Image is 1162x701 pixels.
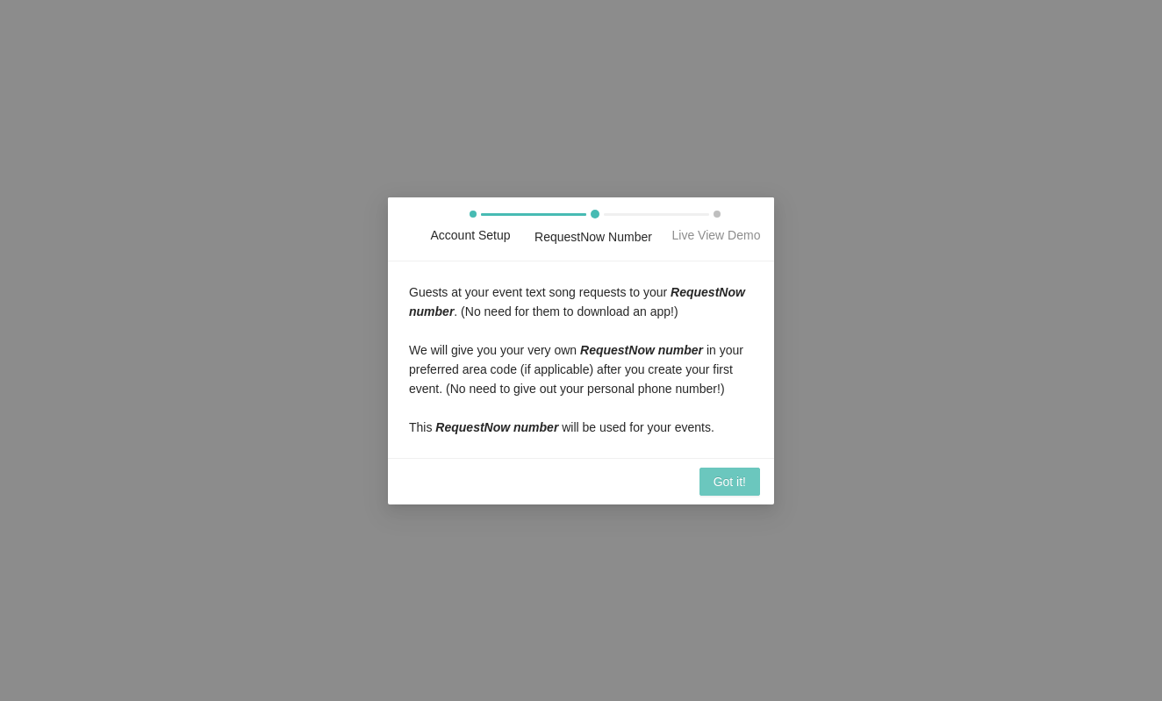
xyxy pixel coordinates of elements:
span: Got it! [714,472,746,491]
span: We will give you your very own in your preferred area code (if applicable) after you create your ... [409,343,743,434]
div: Live View Demo [672,225,761,245]
i: RequestNow number [409,285,745,318]
div: Account Setup [430,225,510,245]
div: RequestNow Number [534,227,652,247]
button: Got it! [699,468,760,496]
span: Guests at your event text song requests to your . (No need for them to download an app!) [409,285,745,318]
i: RequestNow number [580,343,703,357]
i: RequestNow number [435,420,558,434]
